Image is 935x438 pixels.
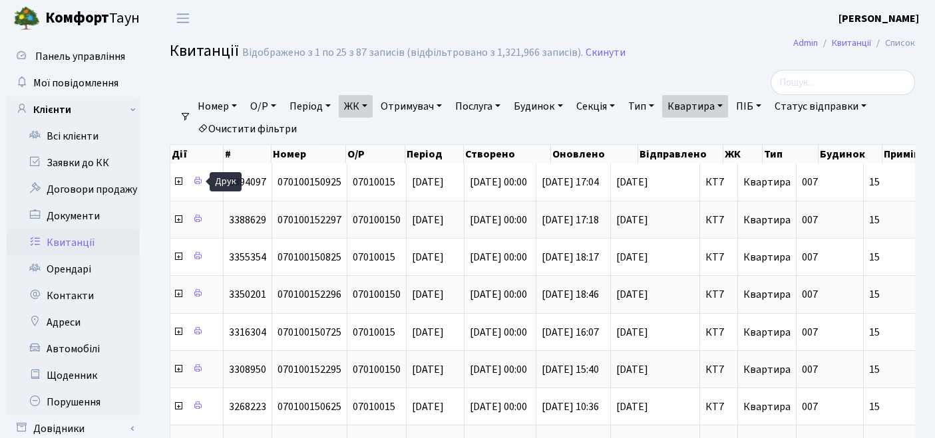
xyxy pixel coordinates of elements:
[210,172,242,191] div: Друк
[802,325,818,340] span: 007
[229,399,266,414] span: 3268223
[464,145,551,164] th: Створено
[743,362,791,377] span: Квартира
[242,47,583,59] div: Відображено з 1 по 25 з 87 записів (відфільтровано з 1,321,966 записів).
[802,250,818,265] span: 007
[470,213,527,227] span: [DATE] 00:00
[743,287,791,302] span: Квартира
[284,95,336,118] a: Період
[723,145,763,164] th: ЖК
[7,362,140,389] a: Щоденник
[542,213,599,227] span: [DATE] 17:18
[802,213,818,227] span: 007
[7,123,140,150] a: Всі клієнти
[412,287,444,302] span: [DATE]
[832,36,871,50] a: Квитанції
[542,175,599,189] span: [DATE] 17:04
[839,11,919,27] a: [PERSON_NAME]
[353,325,395,340] span: 07010015
[662,95,728,118] a: Квартира
[871,36,915,51] li: Список
[353,213,401,227] span: 070100150
[412,325,444,340] span: [DATE]
[542,250,599,265] span: [DATE] 18:17
[769,95,872,118] a: Статус відправки
[278,175,341,189] span: 070100150925
[192,95,242,118] a: Номер
[542,287,599,302] span: [DATE] 18:46
[278,250,341,265] span: 070100150825
[470,399,527,414] span: [DATE] 00:00
[705,177,732,187] span: КТ7
[7,43,140,70] a: Панель управління
[616,289,694,300] span: [DATE]
[616,401,694,412] span: [DATE]
[7,229,140,256] a: Квитанції
[229,175,266,189] span: 3394097
[412,213,444,227] span: [DATE]
[7,203,140,229] a: Документи
[819,145,882,164] th: Будинок
[470,287,527,302] span: [DATE] 00:00
[13,5,40,32] img: logo.png
[802,399,818,414] span: 007
[731,95,767,118] a: ПІБ
[802,175,818,189] span: 007
[743,325,791,340] span: Квартира
[412,250,444,265] span: [DATE]
[802,362,818,377] span: 007
[353,362,401,377] span: 070100150
[7,309,140,336] a: Адреси
[542,325,599,340] span: [DATE] 16:07
[7,389,140,415] a: Порушення
[353,175,395,189] span: 07010015
[743,399,791,414] span: Квартира
[45,7,109,29] b: Комфорт
[353,287,401,302] span: 070100150
[353,399,395,414] span: 07010015
[705,327,732,338] span: КТ7
[470,362,527,377] span: [DATE] 00:00
[586,47,626,59] a: Скинути
[638,145,723,164] th: Відправлено
[7,256,140,282] a: Орендарі
[278,325,341,340] span: 070100150725
[571,95,620,118] a: Секція
[470,325,527,340] span: [DATE] 00:00
[7,70,140,96] a: Мої повідомлення
[705,289,732,300] span: КТ7
[229,250,266,265] span: 3355354
[616,177,694,187] span: [DATE]
[470,175,527,189] span: [DATE] 00:00
[7,176,140,203] a: Договори продажу
[412,399,444,414] span: [DATE]
[743,250,791,265] span: Квартира
[743,213,791,227] span: Квартира
[450,95,506,118] a: Послуга
[412,175,444,189] span: [DATE]
[7,336,140,362] a: Автомобілі
[542,362,599,377] span: [DATE] 15:40
[170,39,239,62] span: Квитанції
[773,29,935,57] nav: breadcrumb
[623,95,659,118] a: Тип
[7,96,140,123] a: Клієнти
[278,213,341,227] span: 070100152297
[229,362,266,377] span: 3308950
[763,145,819,164] th: Тип
[793,36,818,50] a: Admin
[743,175,791,189] span: Квартира
[508,95,568,118] a: Будинок
[278,362,341,377] span: 070100152295
[278,287,341,302] span: 070100152296
[346,145,405,164] th: О/Р
[192,118,302,140] a: Очистити фільтри
[229,213,266,227] span: 3388629
[7,150,140,176] a: Заявки до КК
[839,11,919,26] b: [PERSON_NAME]
[229,287,266,302] span: 3350201
[705,364,732,375] span: КТ7
[542,399,599,414] span: [DATE] 10:36
[375,95,447,118] a: Отримувач
[616,364,694,375] span: [DATE]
